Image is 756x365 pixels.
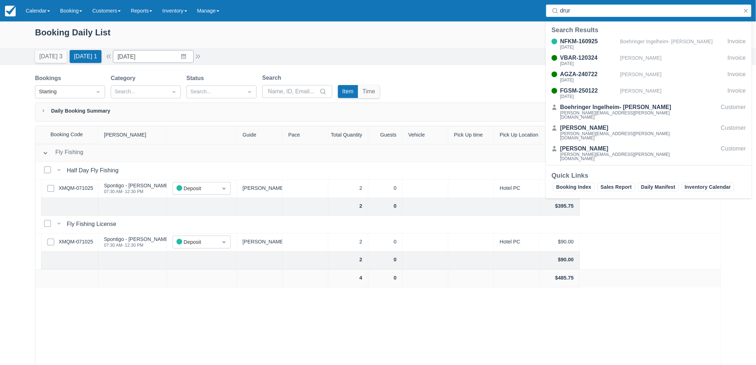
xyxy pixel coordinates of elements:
div: [PERSON_NAME] [560,144,695,153]
div: Invoice [728,87,746,100]
div: 07:30 AM - 12:30 PM [104,189,170,194]
div: 2 [328,251,368,269]
button: Fly Fishing [40,147,86,159]
label: Category [111,74,138,83]
div: Customer [721,103,746,121]
div: 2 [328,233,368,251]
a: XMQM-071025 [59,184,93,192]
div: [PERSON_NAME] [237,233,283,251]
div: [PERSON_NAME] [560,124,695,132]
div: Customer [721,144,746,162]
div: [PERSON_NAME] [237,180,283,198]
a: NFKM-160925[DATE]Boehringer Ingelheim- [PERSON_NAME]Invoice [546,37,752,51]
div: FGSM-250122 [560,87,617,95]
div: AGZA-240722 [560,70,617,79]
div: [PERSON_NAME] [620,70,725,84]
div: 0 [368,198,403,216]
div: Starting [39,88,88,96]
img: checkfront-main-nav-mini-logo.png [5,6,16,16]
a: XMQM-071025 [59,238,93,246]
div: 0 [368,251,403,269]
a: Boehringer Ingelheim- [PERSON_NAME][PERSON_NAME][EMAIL_ADDRESS][PERSON_NAME][DOMAIN_NAME]Customer [546,103,752,121]
a: Booking Index [553,183,595,191]
div: 0 [368,233,403,251]
a: Inventory Calendar [682,183,734,191]
div: $485.75 [540,270,580,287]
span: Dropdown icon [246,88,253,95]
div: Invoice [728,54,746,67]
label: Search [262,74,284,82]
div: [DATE] [560,45,617,49]
div: 0 [368,180,403,198]
div: [PERSON_NAME][EMAIL_ADDRESS][PERSON_NAME][DOMAIN_NAME] [560,111,695,119]
div: NFKM-160925 [560,37,617,46]
div: 4 [328,270,368,287]
div: Hotel PC [494,233,540,251]
div: Vehicle [403,126,448,144]
div: Half Day Fly Fishing [67,166,121,175]
div: [PERSON_NAME] [98,126,167,144]
div: Quick Links [552,171,746,180]
div: [PERSON_NAME][EMAIL_ADDRESS][PERSON_NAME][DOMAIN_NAME] [560,132,695,140]
div: Daily Booking Summary [35,103,721,122]
div: $395.75 [540,180,580,198]
div: Pick Up Location [494,126,540,144]
div: Invoice [728,37,746,51]
div: Booking Daily List [35,26,721,46]
div: VBAR-120324 [560,54,617,62]
div: $90.00 [540,251,580,269]
div: Pace [283,126,328,144]
button: [DATE] 1 [70,50,101,63]
label: Status [186,74,207,83]
div: Pick Up time [448,126,494,144]
div: 07:30 AM - 12:30 PM [104,243,170,247]
span: Dropdown icon [220,238,228,246]
span: Dropdown icon [220,185,228,192]
div: Search Results [552,26,746,34]
div: Hotel PC [494,180,540,198]
div: Guide [237,126,283,144]
div: Booking Code [35,126,98,144]
input: Search ( / ) [560,4,740,17]
button: [DATE] 3 [35,50,67,63]
div: Guests [368,126,403,144]
div: 2 [328,198,368,216]
div: [DATE] [560,61,617,66]
div: Total [540,126,580,144]
a: [PERSON_NAME][PERSON_NAME][EMAIL_ADDRESS][PERSON_NAME][DOMAIN_NAME]Customer [546,144,752,162]
a: AGZA-240722[DATE][PERSON_NAME]Invoice [546,70,752,84]
input: Name, ID, Email... [268,85,318,98]
a: FGSM-250122[DATE][PERSON_NAME]Invoice [546,87,752,100]
div: Boehringer Ingelheim- [PERSON_NAME] [560,103,695,112]
div: Customer [721,124,746,142]
div: [PERSON_NAME] [620,87,725,100]
input: Date [113,50,194,63]
div: 0 [368,270,403,287]
label: Bookings [35,74,64,83]
a: Daily Manifest [638,183,679,191]
div: [PERSON_NAME] [620,54,725,67]
button: Time [358,85,380,98]
div: $395.75 [540,198,580,216]
div: Boehringer Ingelheim- [PERSON_NAME] [620,37,725,51]
div: Deposit [176,184,214,193]
div: 2 [328,180,368,198]
div: Spontigo - [PERSON_NAME] [104,237,170,242]
a: Sales Report [597,183,635,191]
div: $90.00 [540,233,580,251]
div: Total Quantity [328,126,368,144]
div: [DATE] [560,94,617,99]
div: Spontigo - [PERSON_NAME] [104,183,170,188]
a: [PERSON_NAME][PERSON_NAME][EMAIL_ADDRESS][PERSON_NAME][DOMAIN_NAME]Customer [546,124,752,142]
div: Invoice [728,70,746,84]
div: Deposit [176,238,214,246]
div: [DATE] [560,78,617,82]
div: [PERSON_NAME][EMAIL_ADDRESS][PERSON_NAME][DOMAIN_NAME] [560,152,695,161]
button: Item [338,85,358,98]
span: Dropdown icon [95,88,102,95]
span: Dropdown icon [170,88,178,95]
div: Fly Fishing License [67,220,119,228]
a: VBAR-120324[DATE][PERSON_NAME]Invoice [546,54,752,67]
